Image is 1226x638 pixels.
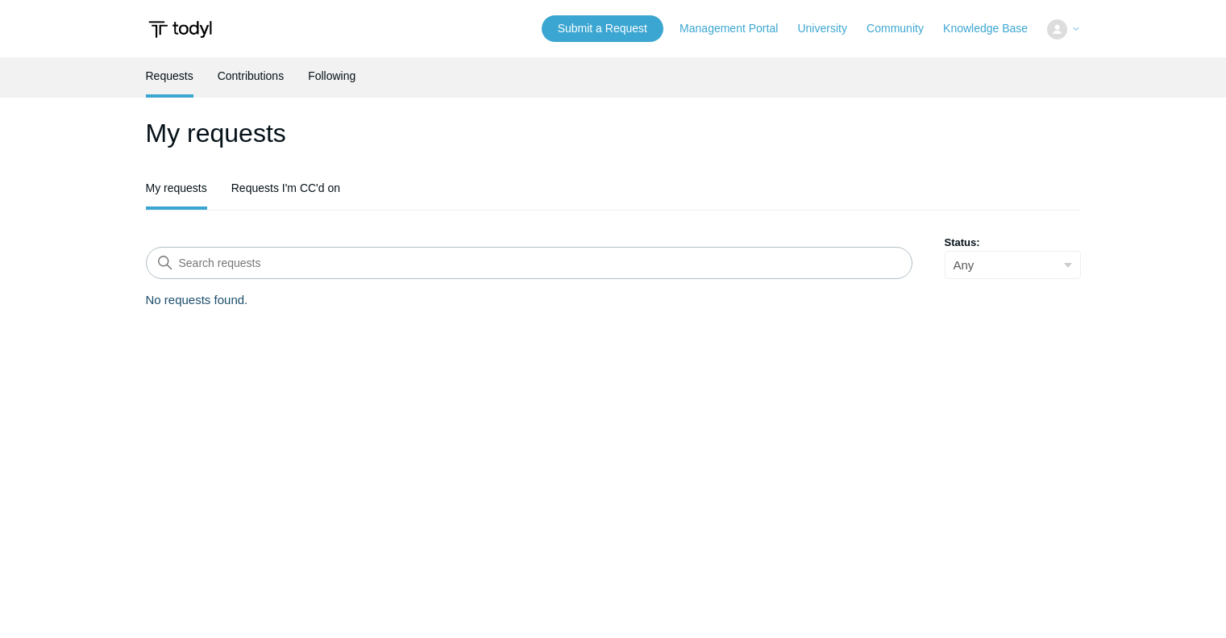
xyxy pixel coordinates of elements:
[679,20,794,37] a: Management Portal
[542,15,663,42] a: Submit a Request
[146,247,912,279] input: Search requests
[146,15,214,44] img: Todyl Support Center Help Center home page
[867,20,940,37] a: Community
[146,114,1081,152] h1: My requests
[146,169,207,206] a: My requests
[945,235,1081,251] label: Status:
[218,57,285,94] a: Contributions
[231,169,340,206] a: Requests I'm CC'd on
[308,57,355,94] a: Following
[146,291,1081,310] p: No requests found.
[943,20,1044,37] a: Knowledge Base
[797,20,862,37] a: University
[146,57,193,94] a: Requests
